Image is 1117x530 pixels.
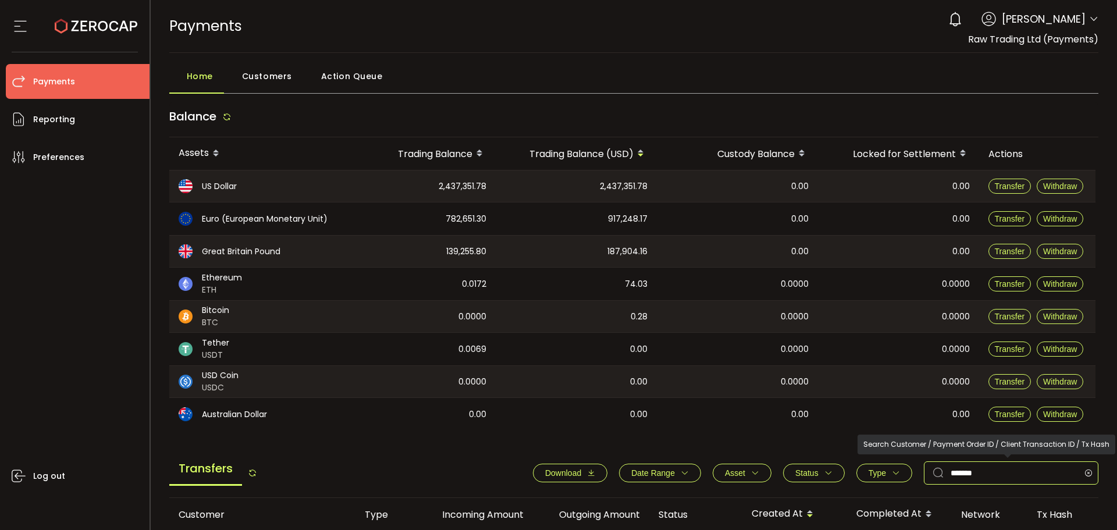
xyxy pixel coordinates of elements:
[469,408,486,421] span: 0.00
[202,246,280,258] span: Great Britain Pound
[321,65,383,88] span: Action Queue
[179,212,193,226] img: eur_portfolio.svg
[657,144,818,163] div: Custody Balance
[995,312,1025,321] span: Transfer
[952,212,970,226] span: 0.00
[179,277,193,291] img: eth_portfolio.svg
[417,508,533,521] div: Incoming Amount
[33,149,84,166] span: Preferences
[781,310,809,323] span: 0.0000
[988,244,1031,259] button: Transfer
[446,212,486,226] span: 782,651.30
[988,276,1031,291] button: Transfer
[202,213,328,225] span: Euro (European Monetary Unit)
[1037,342,1083,357] button: Withdraw
[856,464,912,482] button: Type
[608,212,648,226] span: 917,248.17
[439,180,486,193] span: 2,437,351.78
[169,108,216,125] span: Balance
[202,408,267,421] span: Australian Dollar
[781,375,809,389] span: 0.0000
[545,468,581,478] span: Download
[1043,214,1077,223] span: Withdraw
[725,468,745,478] span: Asset
[968,33,1098,46] span: Raw Trading Ltd (Payments)
[179,407,193,421] img: aud_portfolio.svg
[952,408,970,421] span: 0.00
[995,410,1025,419] span: Transfer
[952,180,970,193] span: 0.00
[1037,244,1083,259] button: Withdraw
[942,375,970,389] span: 0.0000
[649,508,742,521] div: Status
[791,245,809,258] span: 0.00
[202,272,242,284] span: Ethereum
[942,278,970,291] span: 0.0000
[631,468,675,478] span: Date Range
[169,144,350,163] div: Assets
[446,245,486,258] span: 139,255.80
[33,468,65,485] span: Log out
[533,508,649,521] div: Outgoing Amount
[818,144,979,163] div: Locked for Settlement
[713,464,771,482] button: Asset
[202,382,239,394] span: USDC
[1037,407,1083,422] button: Withdraw
[781,343,809,356] span: 0.0000
[847,504,952,524] div: Completed At
[988,211,1031,226] button: Transfer
[169,508,355,521] div: Customer
[202,349,229,361] span: USDT
[1059,474,1117,530] iframe: Chat Widget
[607,245,648,258] span: 187,904.16
[202,316,229,329] span: BTC
[988,309,1031,324] button: Transfer
[179,179,193,193] img: usd_portfolio.svg
[1043,312,1077,321] span: Withdraw
[995,279,1025,289] span: Transfer
[1002,11,1086,27] span: [PERSON_NAME]
[619,464,701,482] button: Date Range
[1037,179,1083,194] button: Withdraw
[179,244,193,258] img: gbp_portfolio.svg
[988,342,1031,357] button: Transfer
[869,468,886,478] span: Type
[350,144,496,163] div: Trading Balance
[942,343,970,356] span: 0.0000
[995,247,1025,256] span: Transfer
[202,369,239,382] span: USD Coin
[1037,309,1083,324] button: Withdraw
[783,464,845,482] button: Status
[202,284,242,296] span: ETH
[179,310,193,323] img: btc_portfolio.svg
[988,407,1031,422] button: Transfer
[631,310,648,323] span: 0.28
[791,180,809,193] span: 0.00
[795,468,819,478] span: Status
[791,212,809,226] span: 0.00
[630,375,648,389] span: 0.00
[179,342,193,356] img: usdt_portfolio.svg
[462,278,486,291] span: 0.0172
[942,310,970,323] span: 0.0000
[742,504,847,524] div: Created At
[1043,247,1077,256] span: Withdraw
[781,278,809,291] span: 0.0000
[952,508,1027,521] div: Network
[169,453,242,486] span: Transfers
[533,464,607,482] button: Download
[1043,410,1077,419] span: Withdraw
[202,337,229,349] span: Tether
[169,16,242,36] span: Payments
[858,435,1115,454] div: Search Customer / Payment Order ID / Client Transaction ID / Tx Hash
[995,344,1025,354] span: Transfer
[202,304,229,316] span: Bitcoin
[1037,211,1083,226] button: Withdraw
[355,508,417,521] div: Type
[1037,276,1083,291] button: Withdraw
[600,180,648,193] span: 2,437,351.78
[979,147,1095,161] div: Actions
[988,374,1031,389] button: Transfer
[496,144,657,163] div: Trading Balance (USD)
